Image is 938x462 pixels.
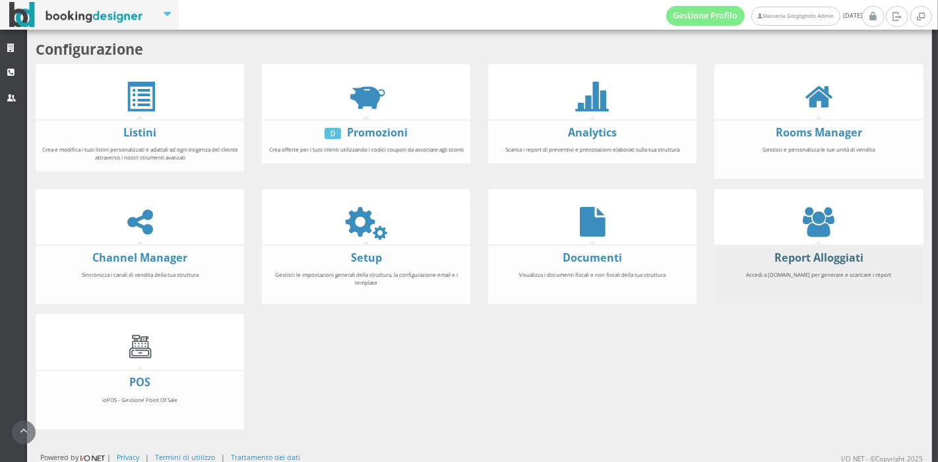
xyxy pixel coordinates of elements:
div: Crea offerte per i tuoi clienti utilizzando i codici coupon da associare agli sconti [262,140,470,159]
div: | [221,452,225,462]
img: BookingDesigner.com [9,2,143,28]
a: Rooms Manager [776,125,862,140]
a: Gestione Profilo [666,6,745,26]
div: Crea e modifica i tuoi listini personalizzati e adattali ad ogni esigenza del cliente attraverso ... [36,140,244,167]
div: Gestisci le impostazioni generali della struttura, la configurazione email e i template [262,265,470,300]
div: Scarica i report di preventivi e prenotazioni elaborati sulla tua struttura [488,140,697,159]
a: POS [129,375,150,390]
div: Visualizza i documenti fiscali e non fiscali della tua struttura [488,265,697,300]
a: Privacy [117,452,139,462]
a: Termini di utilizzo [155,452,215,462]
div: ioPOS - Gestione Point Of Sale [36,390,244,425]
div: Gestisci e personalizza le tue unità di vendita [714,140,923,175]
a: Masseria Gorgognolo Admin [751,7,840,26]
a: Trattamento dei dati [231,452,300,462]
img: cash-register.gif [125,332,155,361]
a: Listini [123,125,156,140]
div: | [145,452,149,462]
a: Report Alloggiati [774,250,863,265]
a: Promozioni [347,125,408,140]
div: Sincronizza i canali di vendita della tua struttura [36,265,244,300]
a: Setup [351,250,382,265]
a: Documenti [563,250,622,265]
a: Channel Manager [92,250,187,265]
b: Configurazione [36,40,143,59]
div: 0 [325,128,341,139]
a: Analytics [568,125,617,140]
div: Accedi a [DOMAIN_NAME] per generare e scaricare i report [714,265,923,300]
span: [DATE] [666,6,862,26]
